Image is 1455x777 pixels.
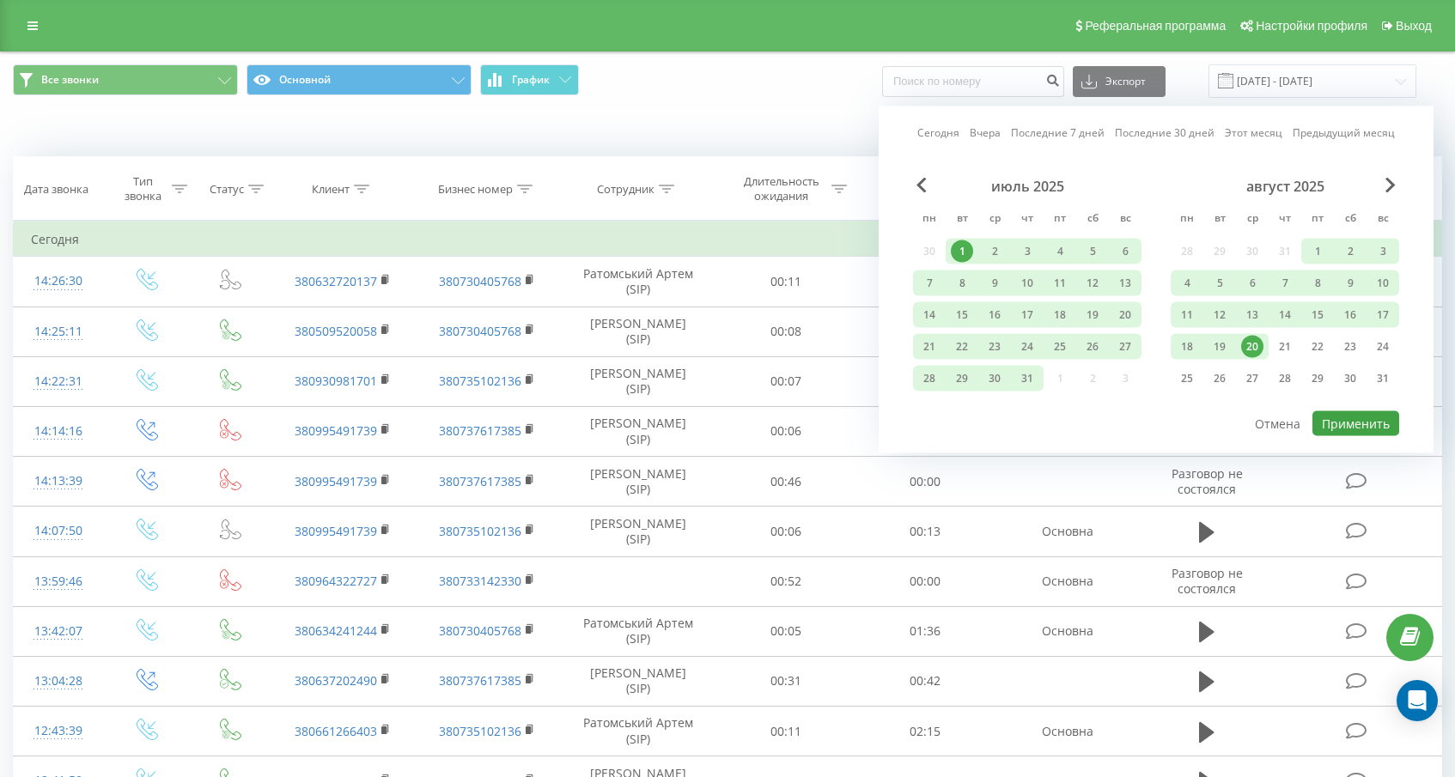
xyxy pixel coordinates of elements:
[1011,124,1105,141] a: Последние 7 дней
[118,174,167,203] div: Тип звонка
[480,64,579,95] button: График
[1301,270,1334,296] div: пт 8 авг. 2025 г.
[1171,302,1203,328] div: пн 11 авг. 2025 г.
[560,406,716,456] td: [PERSON_NAME] (SIP)
[1269,366,1301,392] div: чт 28 авг. 2025 г.
[1203,366,1236,392] div: вт 26 авг. 2025 г.
[1208,304,1231,326] div: 12
[855,556,995,606] td: 00:00
[560,307,716,356] td: [PERSON_NAME] (SIP)
[1236,302,1269,328] div: ср 13 авг. 2025 г.
[1207,207,1233,233] abbr: вторник
[13,64,238,95] button: Все звонки
[1081,304,1104,326] div: 19
[716,356,855,406] td: 00:07
[716,606,855,656] td: 00:05
[716,457,855,507] td: 00:46
[1306,272,1329,294] div: 8
[1076,239,1109,264] div: сб 5 июля 2025 г.
[913,270,946,296] div: пн 7 июля 2025 г.
[295,573,377,589] a: 380964322727
[1109,270,1141,296] div: вс 13 июля 2025 г.
[439,422,521,439] a: 380737617385
[1269,302,1301,328] div: чт 14 авг. 2025 г.
[439,573,521,589] a: 380733142330
[913,178,1141,195] div: июль 2025
[995,507,1140,556] td: Основна
[970,124,1001,141] a: Вчера
[1114,240,1136,263] div: 6
[1367,302,1399,328] div: вс 17 авг. 2025 г.
[1016,336,1038,358] div: 24
[597,182,654,197] div: Сотрудник
[946,239,978,264] div: вт 1 июля 2025 г.
[31,315,85,349] div: 14:25:11
[855,457,995,507] td: 00:00
[716,406,855,456] td: 00:06
[1339,336,1361,358] div: 23
[855,257,995,307] td: 01:44
[1385,178,1396,193] span: Next Month
[983,367,1006,390] div: 30
[983,304,1006,326] div: 16
[210,182,244,197] div: Статус
[1306,240,1329,263] div: 1
[1044,302,1076,328] div: пт 18 июля 2025 г.
[1011,239,1044,264] div: чт 3 июля 2025 г.
[1301,366,1334,392] div: пт 29 авг. 2025 г.
[951,367,973,390] div: 29
[855,606,995,656] td: 01:36
[1334,334,1367,360] div: сб 23 авг. 2025 г.
[1274,336,1296,358] div: 21
[918,336,941,358] div: 21
[1047,207,1073,233] abbr: пятница
[1081,336,1104,358] div: 26
[951,272,973,294] div: 8
[295,723,377,739] a: 380661266403
[1176,272,1198,294] div: 4
[1334,366,1367,392] div: сб 30 авг. 2025 г.
[1367,239,1399,264] div: вс 3 авг. 2025 г.
[1372,336,1394,358] div: 24
[1112,207,1138,233] abbr: воскресенье
[1225,124,1282,141] a: Этот месяц
[1306,336,1329,358] div: 22
[1334,302,1367,328] div: сб 16 авг. 2025 г.
[1081,240,1104,263] div: 5
[1076,302,1109,328] div: сб 19 июля 2025 г.
[295,622,377,639] a: 380634241244
[31,365,85,398] div: 14:22:31
[1203,302,1236,328] div: вт 12 авг. 2025 г.
[31,514,85,548] div: 14:07:50
[951,240,973,263] div: 1
[1274,367,1296,390] div: 28
[247,64,472,95] button: Основной
[949,207,975,233] abbr: вторник
[1370,207,1396,233] abbr: воскресенье
[24,182,88,197] div: Дата звонка
[31,665,85,698] div: 13:04:28
[1011,366,1044,392] div: чт 31 июля 2025 г.
[1109,302,1141,328] div: вс 20 июля 2025 г.
[1245,411,1310,436] button: Отмена
[1306,367,1329,390] div: 29
[918,367,941,390] div: 28
[1176,367,1198,390] div: 25
[716,656,855,706] td: 00:31
[1239,207,1265,233] abbr: среда
[946,270,978,296] div: вт 8 июля 2025 г.
[916,207,942,233] abbr: понедельник
[978,302,1011,328] div: ср 16 июля 2025 г.
[295,473,377,489] a: 380995491739
[1208,336,1231,358] div: 19
[1114,272,1136,294] div: 13
[1171,178,1399,195] div: август 2025
[1334,270,1367,296] div: сб 9 авг. 2025 г.
[312,182,350,197] div: Клиент
[439,273,521,289] a: 380730405768
[1171,334,1203,360] div: пн 18 авг. 2025 г.
[439,373,521,389] a: 380735102136
[1236,334,1269,360] div: ср 20 авг. 2025 г.
[735,174,827,203] div: Длительность ожидания
[1080,207,1105,233] abbr: суббота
